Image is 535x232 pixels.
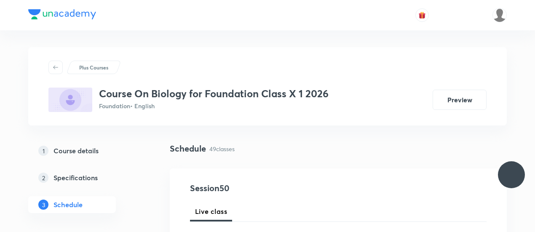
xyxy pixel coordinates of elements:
[170,142,206,155] h4: Schedule
[492,8,507,22] img: P Antony
[48,88,92,112] img: C357F34E-3CFD-4D4E-B813-6D794DB487B6_plus.png
[433,90,487,110] button: Preview
[99,88,329,100] h3: Course On Biology for Foundation Class X 1 2026
[506,170,516,180] img: ttu
[79,64,108,71] p: Plus Courses
[415,8,429,22] button: avatar
[38,173,48,183] p: 2
[53,146,99,156] h5: Course details
[53,200,83,210] h5: Schedule
[99,101,329,110] p: Foundation • English
[53,173,98,183] h5: Specifications
[28,9,96,21] a: Company Logo
[28,9,96,19] img: Company Logo
[209,144,235,153] p: 49 classes
[190,182,344,195] h4: Session 50
[418,11,426,19] img: avatar
[38,146,48,156] p: 1
[195,206,227,216] span: Live class
[28,142,143,159] a: 1Course details
[38,200,48,210] p: 3
[28,169,143,186] a: 2Specifications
